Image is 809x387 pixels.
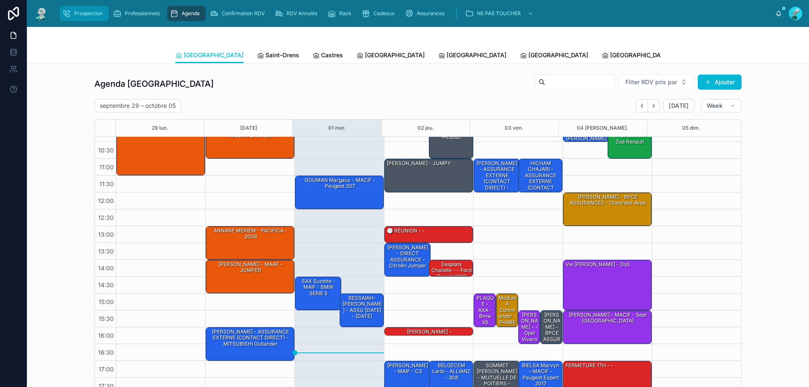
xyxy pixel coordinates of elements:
button: Back [636,99,648,112]
span: Cadeaux [373,10,395,17]
button: [DATE] [240,120,257,136]
div: [PERSON_NAME] - MAAF - JUMPER [206,260,294,293]
span: Assurances [417,10,445,17]
span: 12:30 [96,214,116,221]
div: [PERSON_NAME] - MAIF - C3 [386,362,430,376]
div: [PERSON_NAME] - MACIF - seat [GEOGRAPHIC_DATA] [563,311,651,344]
div: HICHAM CHAJARI - ASSURANCE EXTERNE (CONTACT DIRECT) - Mercedes Classe A [520,160,562,210]
button: 01 mer. [328,120,346,136]
span: Saint-Orens [265,51,299,59]
span: [GEOGRAPHIC_DATA] [184,51,244,59]
div: [PERSON_NAME] - - opel vivaro [520,311,540,343]
div: desplats chalotte - - ford transit 2013 mk6 [429,260,473,276]
div: Vie [PERSON_NAME] - Ds3 [565,261,630,268]
div: [PERSON_NAME] - ASSURANCE EXTERNE (CONTACT DIRECT) - MITSUBISHI Outlander [207,328,294,348]
span: 14:00 [96,264,116,272]
div: [PERSON_NAME] - L'[PERSON_NAME] - [386,328,472,342]
span: Castres [321,51,343,59]
div: HICHAM CHAJARI - ASSURANCE EXTERNE (CONTACT DIRECT) - Mercedes Classe A [519,159,563,192]
span: 17:00 [96,366,116,373]
div: BESSAIAH-[PERSON_NAME] - ASSU [DATE] - [DATE] [341,294,383,320]
a: Assurances [402,6,450,21]
div: [PERSON_NAME] - - opel vivaro [519,311,540,344]
span: [GEOGRAPHIC_DATA] [365,51,425,59]
div: SAX Suzette - MAIF - BMW SERIE 5 [295,277,341,310]
span: 15:30 [96,315,116,322]
span: 13:30 [96,248,116,255]
div: FERMETURE 17H - - [565,362,614,369]
div: [PERSON_NAME] - ORNIKAR - Zoé Renault [608,125,652,158]
span: Week [707,102,723,109]
div: [PERSON_NAME] - L'[PERSON_NAME] - [385,328,473,336]
a: [GEOGRAPHIC_DATA] [356,48,425,64]
div: GOUMAN Margaux - MACIF - Peugeot 207 [295,176,383,209]
div: [PERSON_NAME] - PACIFICA - NISSAN QASHQAI [206,125,294,158]
a: Confirmation RDV [207,6,271,21]
div: ANNANE MERIEM - PACIFICA - 2008 [207,227,294,241]
div: SAX Suzette - MAIF - BMW SERIE 5 [297,278,340,297]
div: BELGECEM Larbi - ALLIANZ - 308 [431,362,473,382]
span: 16:30 [96,349,116,356]
span: Agenda [182,10,200,17]
button: 03 ven. [505,120,523,136]
a: Professionnels [110,6,166,21]
a: Rack [325,6,357,21]
div: [PERSON_NAME] - BPCE ASSURANCES - C4 [542,311,562,355]
div: [PERSON_NAME] - MACIF - seat [GEOGRAPHIC_DATA] [565,311,651,325]
button: 29 lun. [152,120,168,136]
button: Select Button [618,74,694,90]
div: [PERSON_NAME] - ASSURANCE EXTERNE (CONTACT DIRECT) - MITSUBISHI Outlander [206,328,294,360]
div: 🕒 RÉUNION - - [385,227,473,243]
a: [GEOGRAPHIC_DATA] [438,48,506,64]
button: Ajouter [698,75,742,90]
div: [PERSON_NAME] - MAAF - JUMPER [207,261,294,275]
h1: Agenda [GEOGRAPHIC_DATA] [94,78,214,90]
span: Prospection [74,10,103,17]
div: [PERSON_NAME] - DIRECT ASSURANCE - Citroën jumper [385,243,430,276]
div: desplats chalotte - - ford transit 2013 mk6 [431,261,473,287]
a: Cadeaux [359,6,401,21]
a: Saint-Orens [257,48,299,64]
div: [PERSON_NAME] - BPCE ASSURANCES - C4 [541,311,562,344]
span: 10:00 [96,130,116,137]
div: Module à commander - PHARE AVT DROIT [PERSON_NAME] - MMA - classe A [498,294,517,375]
a: Prospection [60,6,109,21]
div: BESSAIAH-[PERSON_NAME] - ASSU [DATE] - [DATE] [340,294,384,327]
a: Castres [313,48,343,64]
h2: septembre 29 – octobre 05 [100,101,176,110]
img: App logo [34,7,49,20]
div: [PERSON_NAME] - BPCE ASSURANCES - Chevrolet aveo [563,193,651,226]
div: PLAQUE - AXA - bmw x5 [474,294,496,327]
div: Vie [PERSON_NAME] - Ds3 [563,260,651,310]
a: [GEOGRAPHIC_DATA] [602,48,670,64]
span: Rack [339,10,351,17]
div: [PERSON_NAME] - MACIF - Q5 [117,125,205,175]
span: [DATE] [669,102,688,109]
span: 14:30 [96,281,116,288]
button: [DATE] [663,99,694,112]
div: scrollable content [56,4,775,23]
span: Confirmation RDV [222,10,265,17]
button: 05 dim. [682,120,700,136]
div: PLAQUE - AXA - bmw x5 [475,294,495,326]
a: [GEOGRAPHIC_DATA] [520,48,588,64]
div: [PERSON_NAME] - JUMPY [385,159,473,192]
button: 02 jeu. [418,120,434,136]
div: [PERSON_NAME] - DIRECT ASSURANCE - Citroën jumper [386,244,430,270]
span: [GEOGRAPHIC_DATA] [610,51,670,59]
span: 15:00 [96,298,116,305]
div: [PERSON_NAME] - JUMPY [386,160,452,167]
a: [GEOGRAPHIC_DATA] [175,48,244,64]
div: [PERSON_NAME] - ASSURANCE EXTERNE (CONTACT DIRECT) - PEUGEOT Partner [475,160,519,204]
span: 13:00 [96,231,116,238]
span: RDV Annulés [287,10,317,17]
span: [GEOGRAPHIC_DATA] [528,51,588,59]
div: ANNANE MERIEM - PACIFICA - 2008 [206,227,294,259]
